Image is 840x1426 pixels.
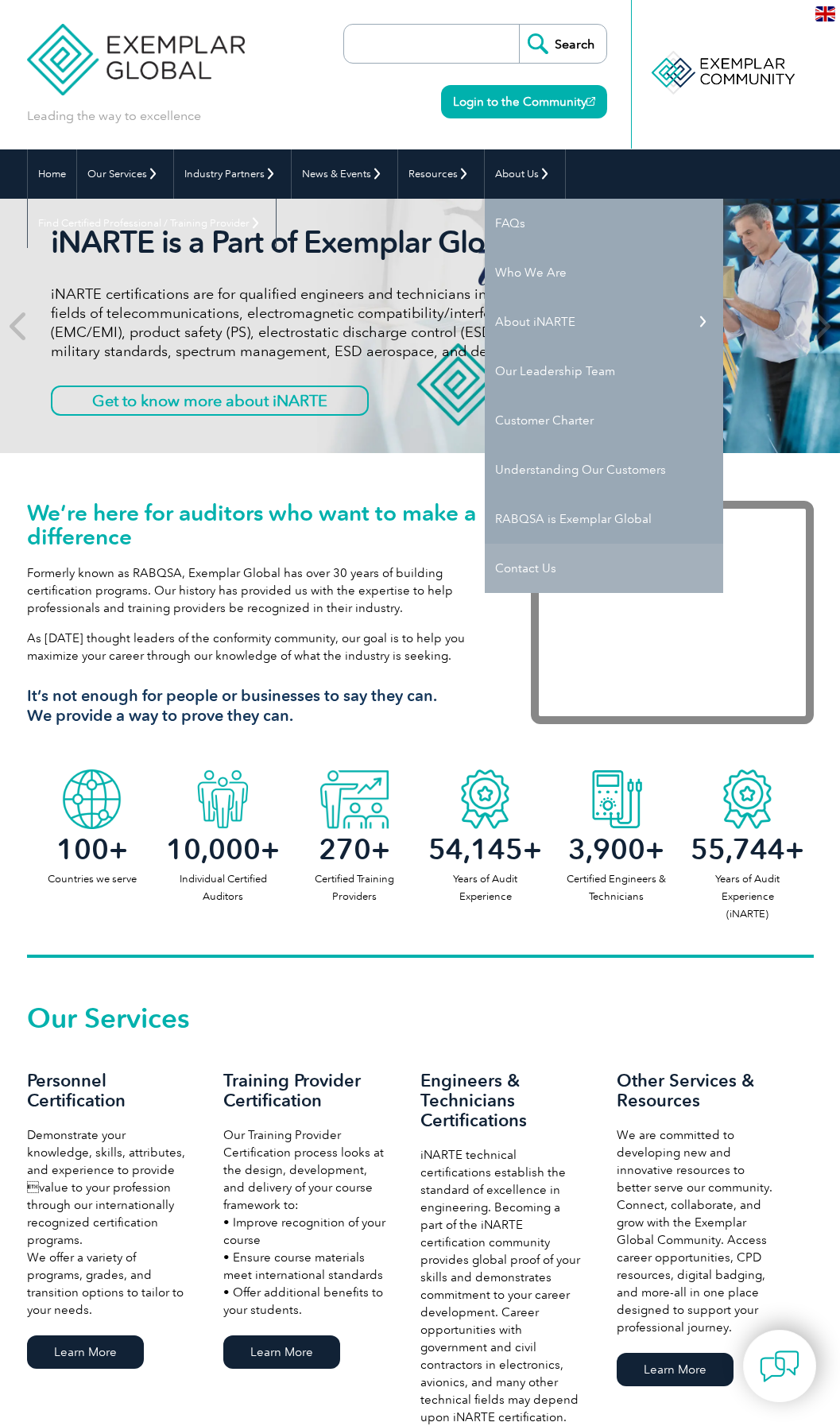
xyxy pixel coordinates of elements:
h2: + [682,837,813,862]
iframe: Exemplar Global: Working together to make a difference [531,501,814,724]
h2: + [27,837,158,862]
h2: + [551,837,682,862]
h3: Personnel Certification [27,1071,192,1110]
a: Our Leadership Team [485,347,723,396]
a: Industry Partners [174,149,291,199]
a: Who We Are [485,248,723,297]
p: iNARTE certifications are for qualified engineers and technicians in the fields of telecommunicat... [51,285,539,361]
span: 3,900 [568,832,645,866]
h3: Other Services & Resources [617,1071,782,1110]
span: 10,000 [166,832,261,866]
a: Login to the Community [441,85,607,118]
p: Our Training Provider Certification process looks at the design, development, and delivery of you... [223,1126,389,1319]
h1: We’re here for auditors who want to make a difference [27,501,483,548]
span: 54,145 [428,832,523,866]
a: Contact Us [485,544,723,593]
p: As [DATE] thought leaders of the conformity community, our goal is to help you maximize your care... [27,630,483,665]
p: Formerly known as RABQSA, Exemplar Global has over 30 years of building certification programs. O... [27,564,483,617]
a: Home [28,149,76,199]
p: Individual Certified Auditors [157,870,288,905]
h2: Our Services [27,1006,814,1031]
a: Customer Charter [485,396,723,445]
a: Understanding Our Customers [485,445,723,494]
p: Certified Training Providers [288,870,420,905]
a: Find Certified Professional / Training Provider [28,199,276,248]
p: Demonstrate your knowledge, skills, attributes, and experience to provide value to your professi... [27,1126,192,1319]
h3: Training Provider Certification [223,1071,389,1110]
a: RABQSA is Exemplar Global [485,494,723,544]
a: Learn More [223,1335,340,1369]
a: About iNARTE [485,297,723,347]
p: Countries we serve [27,870,158,888]
p: We are committed to developing new and innovative resources to better serve our community. Connec... [617,1126,782,1336]
span: 100 [56,832,109,866]
h3: It’s not enough for people or businesses to say they can. We provide a way to prove they can. [27,686,483,726]
a: Learn More [27,1335,144,1369]
img: en [815,6,835,21]
a: Get to know more about iNARTE [51,386,369,416]
h2: + [157,837,288,862]
a: Our Services [77,149,173,199]
a: About Us [485,149,565,199]
p: iNARTE technical certifications establish the standard of excellence in engineering. Becoming a p... [420,1146,586,1426]
img: open_square.png [586,97,595,106]
h3: Engineers & Technicians Certifications [420,1071,586,1130]
p: Years of Audit Experience (iNARTE) [682,870,813,923]
input: Search [519,25,606,63]
img: contact-chat.png [760,1347,799,1386]
h2: + [420,837,551,862]
a: Learn More [617,1353,734,1386]
span: 270 [319,832,371,866]
a: Resources [398,149,484,199]
p: Years of Audit Experience [420,870,551,905]
a: News & Events [292,149,397,199]
p: Leading the way to excellence [27,107,201,125]
h2: + [288,837,420,862]
span: 55,744 [691,832,785,866]
a: FAQs [485,199,723,248]
p: Certified Engineers & Technicians [551,870,682,905]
